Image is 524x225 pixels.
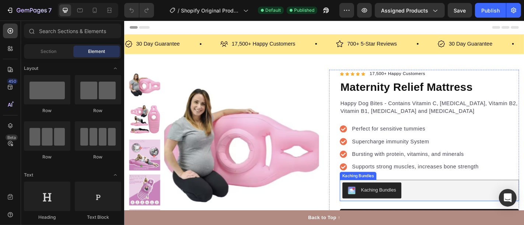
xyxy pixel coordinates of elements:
[109,63,121,74] span: Toggle open
[247,21,302,31] p: 700+ 5-Star Reviews
[499,189,517,207] div: Open Intercom Messenger
[241,179,307,197] button: Kaching Bundles
[247,183,256,192] img: KachingBundles.png
[7,78,18,84] div: 450
[48,6,52,15] p: 7
[252,157,392,166] p: Supports strong muscles, increases bone strength
[265,7,281,14] span: Default
[381,7,428,14] span: Assigned Products
[238,64,437,83] h1: Maternity Relief Mattress
[75,154,121,160] div: Row
[475,3,506,18] button: Publish
[75,214,121,221] div: Text Block
[24,172,33,178] span: Text
[454,7,466,14] span: Save
[262,183,301,191] div: Kaching Bundles
[124,21,524,225] iframe: Design area
[294,7,314,14] span: Published
[24,107,70,114] div: Row
[3,3,55,18] button: 7
[24,24,121,38] input: Search Sections & Elements
[252,143,392,152] p: Bursting with protein, vitamins, and minerals
[178,7,179,14] span: /
[240,168,277,175] div: Kaching Bundles
[203,214,239,222] div: Back to Top ↑
[252,129,392,138] p: Supercharge immunity System
[359,21,408,31] p: 30 Day Guarantee
[375,3,445,18] button: Assigned Products
[181,7,240,14] span: Shopify Original Product Template
[6,135,18,140] div: Beta
[75,107,121,114] div: Row
[252,115,392,124] p: Perfect for sensitive tummies
[88,48,105,55] span: Element
[41,48,57,55] span: Section
[124,3,154,18] div: Undo/Redo
[24,214,70,221] div: Heading
[24,154,70,160] div: Row
[24,65,38,72] span: Layout
[239,87,436,105] p: Happy Dog Bites - Contains Vitamin C, [MEDICAL_DATA], Vitamin B2, Vitamin B1, [MEDICAL_DATA] and ...
[481,7,500,14] div: Publish
[272,55,333,63] p: 17,500+ Happy Customers
[109,169,121,181] span: Toggle open
[448,3,472,18] button: Save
